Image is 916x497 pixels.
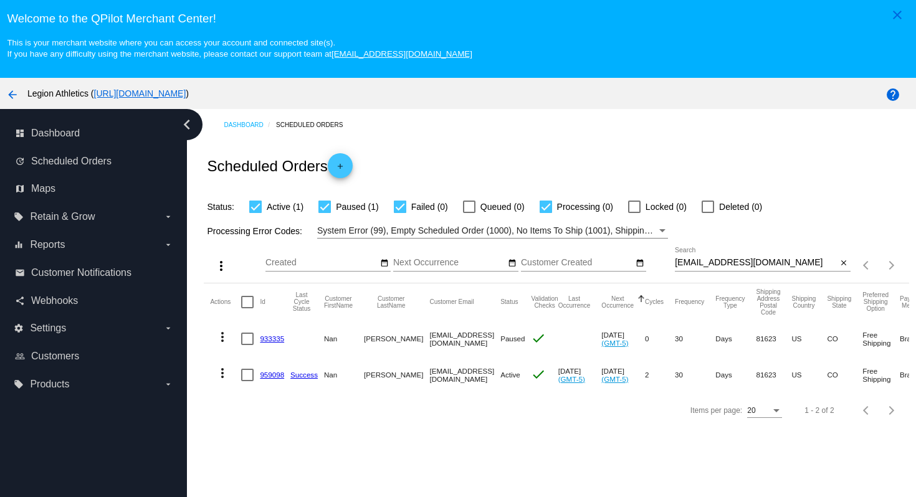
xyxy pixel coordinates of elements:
a: map Maps [15,179,173,199]
h2: Scheduled Orders [207,153,352,178]
span: Customers [31,351,79,362]
span: Failed (0) [411,199,448,214]
span: Products [30,379,69,390]
a: Scheduled Orders [276,115,354,135]
mat-icon: check [531,367,546,382]
span: Customer Notifications [31,267,131,278]
button: Change sorting for LastProcessingCycleId [290,291,313,312]
span: Retain & Grow [30,211,95,222]
a: 959098 [260,371,284,379]
span: 20 [747,406,755,415]
mat-cell: [EMAIL_ADDRESS][DOMAIN_NAME] [429,357,500,393]
i: chevron_left [177,115,197,135]
mat-icon: arrow_back [5,87,20,102]
button: Change sorting for LastOccurrenceUtc [558,295,591,309]
span: Paused (1) [336,199,378,214]
button: Change sorting for Status [500,298,518,306]
i: email [15,268,25,278]
span: Active [500,371,520,379]
mat-icon: more_vert [215,329,230,344]
a: Success [290,371,318,379]
span: Legion Athletics ( ) [27,88,189,98]
mat-icon: date_range [636,258,644,268]
button: Change sorting for Cycles [645,298,664,306]
mat-cell: [DATE] [558,357,602,393]
i: arrow_drop_down [163,212,173,222]
mat-cell: CO [827,357,862,393]
span: Settings [30,323,66,334]
mat-cell: [PERSON_NAME] [364,321,429,357]
mat-header-cell: Actions [210,283,241,321]
mat-cell: 81623 [756,357,792,393]
mat-select: Filter by Processing Error Codes [317,223,668,239]
span: Reports [30,239,65,250]
i: people_outline [15,351,25,361]
mat-cell: 30 [675,321,715,357]
i: dashboard [15,128,25,138]
a: email Customer Notifications [15,263,173,283]
input: Search [675,258,837,268]
mat-cell: US [791,321,827,357]
a: update Scheduled Orders [15,151,173,171]
mat-cell: Nan [324,357,364,393]
input: Created [265,258,378,268]
mat-cell: 0 [645,321,675,357]
mat-cell: Free Shipping [862,321,900,357]
span: Scheduled Orders [31,156,112,167]
a: (GMT-5) [558,375,585,383]
button: Previous page [854,398,879,423]
button: Change sorting for Id [260,298,265,306]
h3: Welcome to the QPilot Merchant Center! [7,12,909,26]
mat-cell: US [791,357,827,393]
mat-icon: close [890,7,905,22]
span: Processing (0) [557,199,613,214]
mat-cell: 81623 [756,321,792,357]
mat-header-cell: Validation Checks [531,283,558,321]
button: Next page [879,398,904,423]
mat-icon: more_vert [214,258,229,273]
mat-icon: add [333,162,348,177]
a: (GMT-5) [601,375,628,383]
mat-cell: Days [715,321,756,357]
button: Change sorting for ShippingState [827,295,851,309]
i: local_offer [14,379,24,389]
button: Change sorting for ShippingPostcode [756,288,781,316]
button: Change sorting for NextOccurrenceUtc [601,295,634,309]
a: share Webhooks [15,291,173,311]
span: Dashboard [31,128,80,139]
mat-icon: check [531,331,546,346]
mat-cell: Days [715,357,756,393]
i: share [15,296,25,306]
span: Processing Error Codes: [207,226,302,236]
a: [EMAIL_ADDRESS][DOMAIN_NAME] [332,49,472,59]
button: Change sorting for PreferredShippingOption [862,291,889,312]
mat-icon: help [885,87,900,102]
a: dashboard Dashboard [15,123,173,143]
mat-icon: date_range [508,258,517,268]
mat-icon: close [839,258,848,268]
a: [URL][DOMAIN_NAME] [94,88,186,98]
mat-cell: 30 [675,357,715,393]
a: 933335 [260,334,284,343]
div: 1 - 2 of 2 [804,406,834,415]
span: Paused [500,334,525,343]
a: Dashboard [224,115,276,135]
mat-cell: 2 [645,357,675,393]
i: arrow_drop_down [163,379,173,389]
mat-cell: [DATE] [601,321,645,357]
mat-cell: Nan [324,321,364,357]
mat-icon: more_vert [215,366,230,381]
div: Items per page: [690,406,742,415]
button: Change sorting for FrequencyType [715,295,745,309]
button: Change sorting for CustomerEmail [429,298,474,306]
i: map [15,184,25,194]
mat-select: Items per page: [747,407,782,415]
mat-cell: Free Shipping [862,357,900,393]
i: arrow_drop_down [163,240,173,250]
mat-cell: [PERSON_NAME] [364,357,429,393]
i: local_offer [14,212,24,222]
mat-cell: [DATE] [601,357,645,393]
button: Change sorting for Frequency [675,298,704,306]
button: Change sorting for CustomerFirstName [324,295,353,309]
mat-cell: CO [827,321,862,357]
